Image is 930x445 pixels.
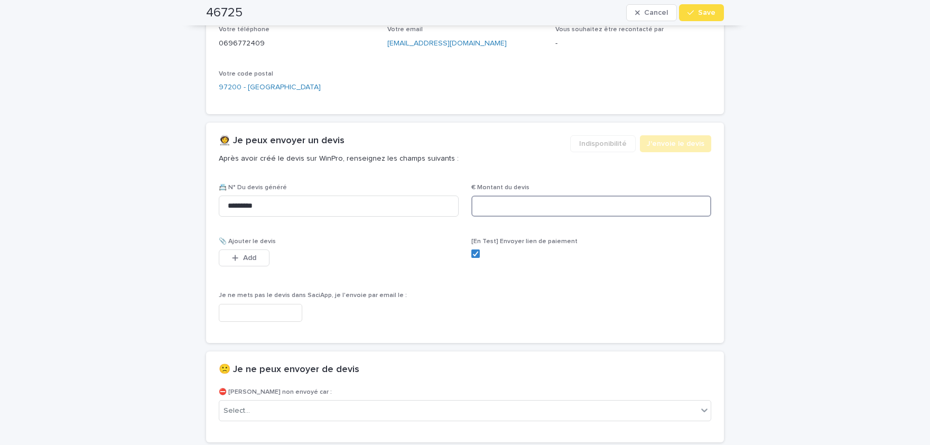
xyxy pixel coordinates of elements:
button: Add [219,249,269,266]
p: 0696772409 [219,38,375,49]
a: [EMAIL_ADDRESS][DOMAIN_NAME] [387,40,507,47]
span: Je ne mets pas le devis dans SaciApp, je l'envoie par email le : [219,292,407,299]
span: ⛔ [PERSON_NAME] non envoyé car : [219,389,332,395]
button: J'envoie le devis [640,135,711,152]
span: € Montant du devis [471,184,529,191]
span: Indisponibilité [579,138,627,149]
button: Indisponibilité [570,135,636,152]
span: Votre code postal [219,71,273,77]
span: Votre email [387,26,423,33]
h2: 🙁 Je ne peux envoyer de devis [219,364,359,376]
span: Vous souhaitez être recontacté par [555,26,664,33]
span: J'envoie le devis [647,138,704,149]
a: 97200 - [GEOGRAPHIC_DATA] [219,82,321,93]
button: Cancel [626,4,677,21]
h2: 46725 [206,5,243,21]
span: [En Test] Envoyer lien de paiement [471,238,578,245]
span: Add [243,254,256,262]
span: Votre téléphone [219,26,269,33]
span: Save [698,9,715,16]
span: 📇 N° Du devis généré [219,184,287,191]
p: - [555,38,711,49]
span: 📎 Ajouter le devis [219,238,276,245]
p: Après avoir créé le devis sur WinPro, renseignez les champs suivants : [219,154,562,163]
button: Save [679,4,724,21]
span: Cancel [644,9,668,16]
h2: 👩‍🚀 Je peux envoyer un devis [219,135,345,147]
div: Select... [224,405,250,416]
